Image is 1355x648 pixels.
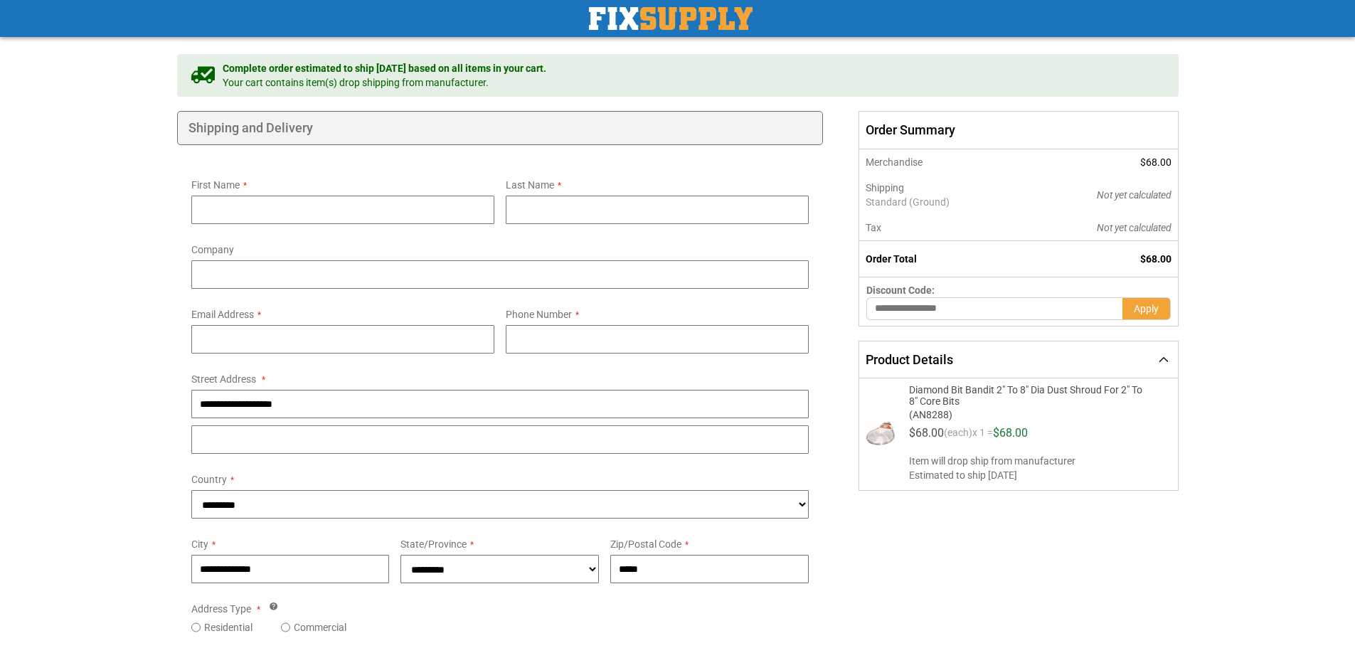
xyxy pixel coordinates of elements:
[866,285,935,296] span: Discount Code:
[400,538,467,550] span: State/Province
[944,427,972,445] span: (each)
[866,253,917,265] strong: Order Total
[1097,189,1171,201] span: Not yet calculated
[909,426,944,440] span: $68.00
[589,7,753,30] a: store logo
[866,352,953,367] span: Product Details
[610,538,681,550] span: Zip/Postal Code
[191,179,240,191] span: First Name
[1134,303,1159,314] span: Apply
[866,182,904,193] span: Shipping
[191,244,234,255] span: Company
[859,215,1026,241] th: Tax
[909,468,1166,482] span: Estimated to ship [DATE]
[859,149,1026,175] th: Merchandise
[1140,253,1171,265] span: $68.00
[177,111,824,145] div: Shipping and Delivery
[589,7,753,30] img: Fix Industrial Supply
[1122,297,1171,320] button: Apply
[993,426,1028,440] span: $68.00
[223,61,546,75] span: Complete order estimated to ship [DATE] based on all items in your cart.
[972,427,993,445] span: x 1 =
[191,538,208,550] span: City
[204,620,253,634] label: Residential
[191,603,251,615] span: Address Type
[191,309,254,320] span: Email Address
[859,111,1178,149] span: Order Summary
[1097,222,1171,233] span: Not yet calculated
[909,384,1148,407] span: Diamond Bit Bandit 2" To 8" Dia Dust Shroud For 2" To 8" Core Bits
[223,75,546,90] span: Your cart contains item(s) drop shipping from manufacturer.
[506,309,572,320] span: Phone Number
[191,474,227,485] span: Country
[866,419,895,447] img: Diamond Bit Bandit 2" To 8" Dia Dust Shroud For 2" To 8" Core Bits
[506,179,554,191] span: Last Name
[866,195,1019,209] span: Standard (Ground)
[294,620,346,634] label: Commercial
[191,373,256,385] span: Street Address
[1140,156,1171,168] span: $68.00
[909,454,1166,468] span: Item will drop ship from manufacturer
[909,407,1148,420] span: (AN8288)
